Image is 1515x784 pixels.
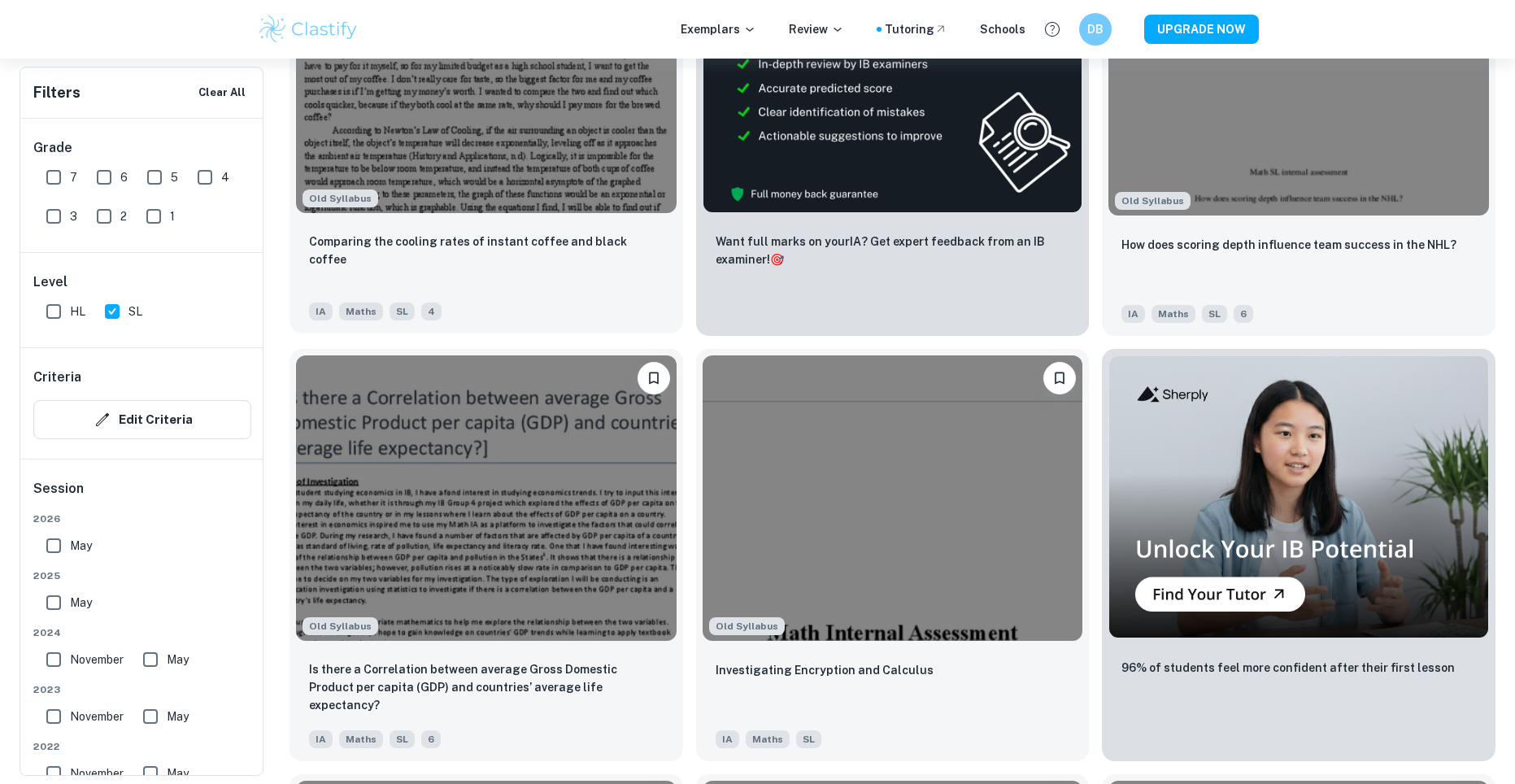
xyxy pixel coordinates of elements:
p: Investigating Encryption and Calculus [716,661,934,679]
span: 6 [120,168,128,186]
span: May [70,594,92,612]
span: November [70,708,124,725]
span: HL [70,303,85,320]
span: 2026 [33,512,251,526]
h6: Level [33,272,251,292]
span: Old Syllabus [303,617,378,635]
a: Thumbnail96% of students feel more confident after their first lesson [1102,349,1495,761]
button: DB [1079,13,1112,46]
span: 6 [421,730,441,748]
p: Review [789,20,844,38]
button: Clear All [194,81,250,105]
span: 2024 [33,625,251,640]
button: Bookmark [1043,362,1076,394]
p: Want full marks on your IA ? Get expert feedback from an IB examiner! [716,233,1070,268]
a: Although this IA is written for the old math syllabus (last exam in November 2020), the current I... [696,349,1090,761]
img: Maths IA example thumbnail: Is there a Correlation between average G [296,355,677,641]
h6: Session [33,479,251,512]
h6: DB [1086,20,1104,38]
span: 2023 [33,682,251,697]
span: May [167,651,189,669]
a: Although this IA is written for the old math syllabus (last exam in November 2020), the current I... [290,349,683,761]
span: May [167,708,189,725]
a: Tutoring [885,20,947,38]
p: 96% of students feel more confident after their first lesson [1121,659,1455,677]
span: SL [390,730,415,748]
span: SL [796,730,821,748]
h6: Grade [33,138,251,158]
span: Old Syllabus [709,617,785,635]
span: Maths [339,730,383,748]
p: Exemplars [681,20,756,38]
span: 3 [70,207,77,225]
button: UPGRADE NOW [1144,15,1259,44]
span: Maths [1151,305,1195,323]
button: Bookmark [638,362,670,394]
img: Clastify logo [257,13,360,46]
span: 6 [1234,305,1253,323]
span: IA [309,303,333,320]
span: 2 [120,207,127,225]
span: IA [309,730,333,748]
span: SL [390,303,415,320]
span: 7 [70,168,77,186]
div: Although this IA is written for the old math syllabus (last exam in November 2020), the current I... [303,189,378,207]
span: Maths [339,303,383,320]
span: IA [1121,305,1145,323]
span: Old Syllabus [1115,192,1191,210]
h6: Filters [33,81,81,104]
span: 🎯 [770,253,784,266]
span: 4 [421,303,442,320]
span: November [70,651,124,669]
img: Thumbnail [1108,355,1489,638]
button: Help and Feedback [1038,15,1066,43]
h6: Criteria [33,368,81,387]
span: May [167,764,189,782]
img: Maths IA example thumbnail: Investigating Encryption and Calculus [703,355,1083,641]
p: Is there a Correlation between average Gross Domestic Product per capita (GDP) and countries’ ave... [309,660,664,714]
span: 2025 [33,568,251,583]
span: November [70,764,124,782]
span: Old Syllabus [303,189,378,207]
span: SL [128,303,142,320]
span: SL [1202,305,1227,323]
button: Edit Criteria [33,400,251,439]
span: 4 [221,168,229,186]
div: Although this IA is written for the old math syllabus (last exam in November 2020), the current I... [709,617,785,635]
p: Comparing the cooling rates of instant coffee and black coffee [309,233,664,268]
span: Maths [746,730,790,748]
a: Schools [980,20,1025,38]
span: 1 [170,207,175,225]
span: IA [716,730,739,748]
div: Although this IA is written for the old math syllabus (last exam in November 2020), the current I... [1115,192,1191,210]
p: How does scoring depth influence team success in the NHL? [1121,236,1456,254]
span: May [70,537,92,555]
span: 2022 [33,739,251,754]
div: Although this IA is written for the old math syllabus (last exam in November 2020), the current I... [303,617,378,635]
span: 5 [171,168,178,186]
